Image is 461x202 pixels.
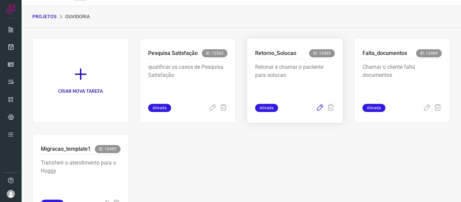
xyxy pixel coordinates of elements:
p: Transferir o atendimento para o Huggy [41,159,120,193]
p: PROJETOS [32,13,56,20]
span: Ativada [148,104,171,112]
p: Pesquisa Satisfação [148,49,198,57]
a: CRIAR NOVA TAREFA [32,38,129,123]
span: ID: 12495 [309,49,335,57]
p: CRIAR NOVA TAREFA [58,88,103,95]
p: qualificar os casos de Pesquisa Satisfação [148,63,228,97]
p: Ouvidoria [65,13,90,20]
span: Ativada [255,104,278,112]
span: ID: 12493 [95,145,120,153]
p: Retorno_Solucao [255,49,296,57]
span: ID: 12563 [202,49,227,57]
p: Retonar e chamar o paciente para solucao [255,63,335,97]
span: Ativada [362,104,385,112]
p: Falta_documentos [362,49,407,57]
img: avatar-user-boy.jpg [7,190,15,198]
img: Logo [6,4,16,14]
span: ID: 12494 [416,49,442,57]
p: Chamar o cliente falta documentos [362,63,442,97]
p: Migracao_template1 [41,145,91,153]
